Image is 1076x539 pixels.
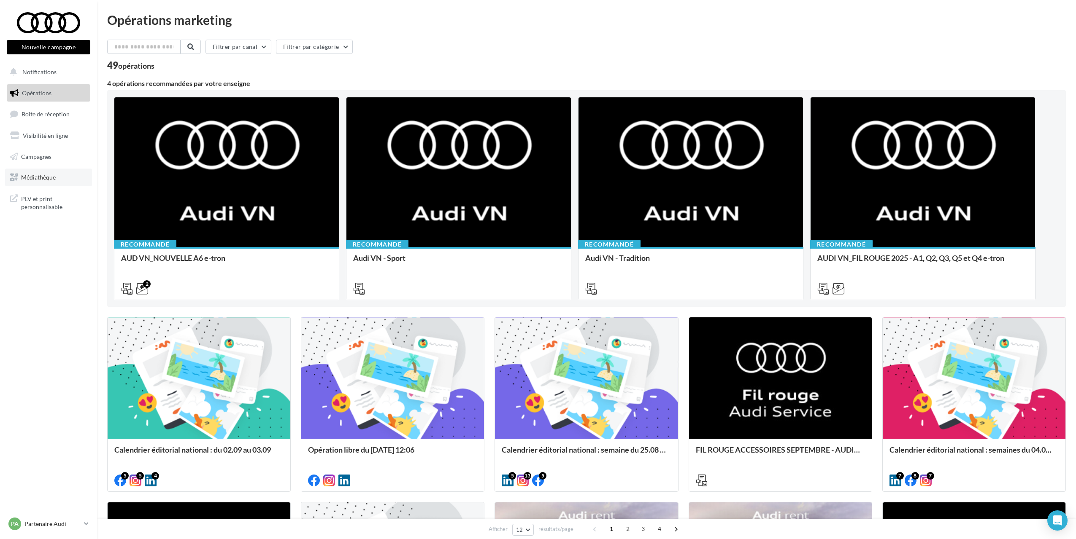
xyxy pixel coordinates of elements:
div: opérations [118,62,154,70]
a: Campagnes [5,148,92,166]
span: PLV et print personnalisable [21,193,87,211]
div: Opération libre du [DATE] 12:06 [308,445,477,462]
span: Médiathèque [21,174,56,181]
div: Opérations marketing [107,13,1066,26]
div: Recommandé [578,240,641,249]
span: Campagnes [21,153,51,160]
p: Partenaire Audi [24,520,81,528]
a: Opérations [5,84,92,102]
button: 12 [512,524,534,536]
span: 4 [653,522,666,536]
a: PA Partenaire Audi [7,516,90,532]
span: 2 [621,522,635,536]
div: Audi VN - Sport [353,254,564,271]
a: Boîte de réception [5,105,92,123]
span: résultats/page [538,525,573,533]
div: Calendrier éditorial national : du 02.09 au 03.09 [114,445,284,462]
div: 2 [143,280,151,288]
span: 3 [636,522,650,536]
div: Recommandé [114,240,176,249]
div: 5 [136,472,144,480]
div: 5 [121,472,129,480]
span: Notifications [22,68,57,75]
div: AUD VN_NOUVELLE A6 e-tron [121,254,332,271]
span: Visibilité en ligne [23,132,68,139]
div: 13 [524,472,531,480]
a: Médiathèque [5,169,92,186]
div: 5 [508,472,516,480]
div: 7 [896,472,904,480]
button: Notifications [5,63,89,81]
a: Visibilité en ligne [5,127,92,145]
div: Audi VN - Tradition [585,254,796,271]
div: 7 [927,472,934,480]
span: Opérations [22,89,51,97]
span: PA [11,520,19,528]
div: FIL ROUGE ACCESSOIRES SEPTEMBRE - AUDI SERVICE [696,445,865,462]
div: 8 [911,472,919,480]
div: 4 opérations recommandées par votre enseigne [107,80,1066,87]
div: 4 [151,472,159,480]
div: Open Intercom Messenger [1047,510,1068,531]
div: 49 [107,61,154,70]
span: 12 [516,526,523,533]
span: 1 [605,522,618,536]
div: AUDI VN_FIL ROUGE 2025 - A1, Q2, Q3, Q5 et Q4 e-tron [817,254,1028,271]
div: Calendrier éditorial national : semaine du 25.08 au 31.08 [502,445,671,462]
span: Boîte de réception [22,110,70,118]
button: Filtrer par canal [205,40,271,54]
div: Recommandé [346,240,408,249]
a: PLV et print personnalisable [5,190,92,215]
button: Nouvelle campagne [7,40,90,54]
span: Afficher [489,525,508,533]
div: Calendrier éditorial national : semaines du 04.08 au 25.08 [889,445,1059,462]
div: 5 [539,472,546,480]
div: Recommandé [810,240,873,249]
button: Filtrer par catégorie [276,40,353,54]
